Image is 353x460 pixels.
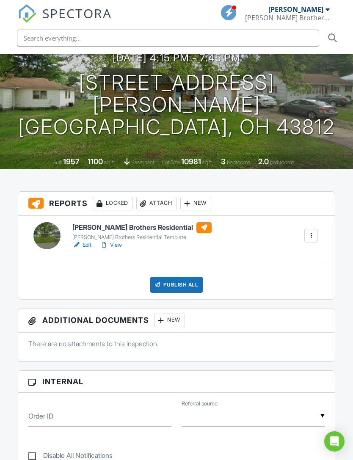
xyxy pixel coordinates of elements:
div: 3 [221,157,226,166]
h3: Reports [18,192,335,216]
h3: [DATE] 4:15 pm - 7:45 pm [113,52,240,63]
h3: Internal [18,371,335,393]
label: Referral source [182,400,218,408]
a: SPECTORA [18,11,112,29]
h3: Additional Documents [18,309,335,333]
input: Search everything... [17,30,319,47]
div: 2.0 [258,157,269,166]
h1: [STREET_ADDRESS][PERSON_NAME] [GEOGRAPHIC_DATA], OH 43812 [14,72,339,138]
div: Kistler Brothers Home Inspection Inc. [245,14,330,22]
span: basement [131,159,154,165]
span: bedrooms [227,159,250,165]
a: Edit [72,241,91,249]
span: sq. ft. [104,159,116,165]
label: Order ID [28,411,53,421]
span: sq.ft. [202,159,213,165]
div: 10981 [181,157,201,166]
div: [PERSON_NAME] Brothers Residential Template [72,234,212,241]
div: 1100 [88,157,103,166]
a: [PERSON_NAME] Brothers Residential [PERSON_NAME] Brothers Residential Template [72,222,212,241]
a: View [100,241,122,249]
div: [PERSON_NAME] [268,5,323,14]
div: 1957 [63,157,80,166]
p: There are no attachments to this inspection. [28,339,325,348]
span: Lot Size [162,159,180,165]
span: SPECTORA [42,4,112,22]
span: Built [52,159,62,165]
div: Publish All [150,277,203,293]
h6: [PERSON_NAME] Brothers Residential [72,222,212,233]
div: Locked [93,197,133,210]
div: New [180,197,211,210]
div: Attach [136,197,177,210]
div: Open Intercom Messenger [324,431,345,452]
img: The Best Home Inspection Software - Spectora [18,4,36,23]
div: New [154,314,185,327]
span: bathrooms [270,159,294,165]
